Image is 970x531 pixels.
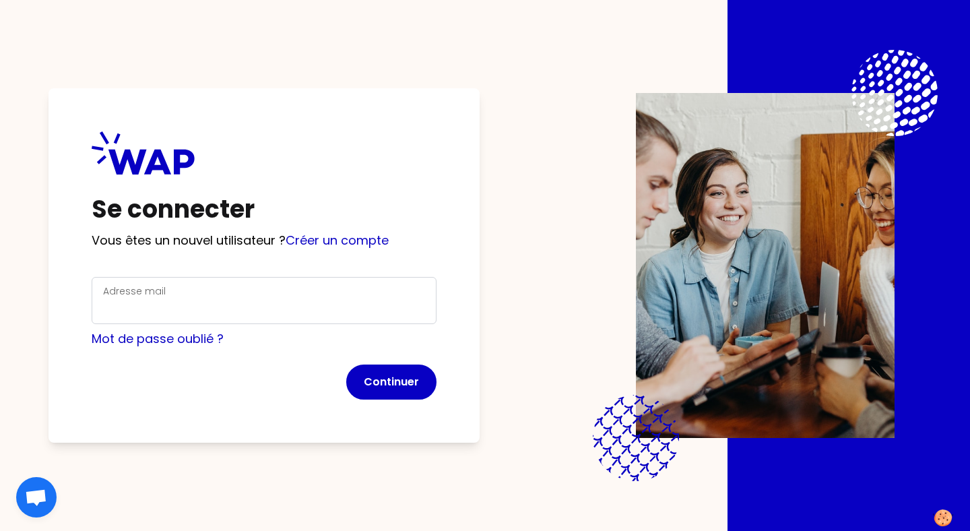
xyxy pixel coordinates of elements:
[16,477,57,518] div: Open chat
[346,365,437,400] button: Continuer
[92,231,437,250] p: Vous êtes un nouvel utilisateur ?
[103,284,166,298] label: Adresse mail
[636,93,895,438] img: Description
[286,232,389,249] a: Créer un compte
[92,196,437,223] h1: Se connecter
[92,330,224,347] a: Mot de passe oublié ?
